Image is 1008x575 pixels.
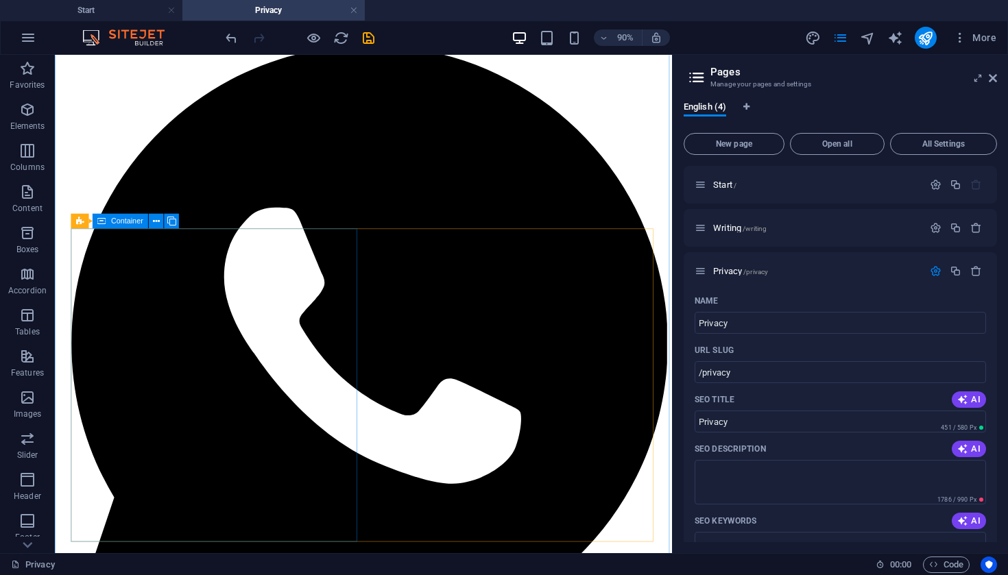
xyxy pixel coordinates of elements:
[970,265,982,277] div: Remove
[887,30,903,46] i: AI Writer
[333,29,349,46] button: reload
[695,345,734,356] p: URL SLUG
[11,556,55,573] a: Click to cancel selection. Double-click to open Pages
[695,411,986,432] input: The page title in search results and browser tabs
[695,394,734,405] label: The page title in search results and browser tabs
[17,450,38,461] p: Slider
[14,408,42,419] p: Images
[887,29,904,46] button: text_generator
[876,556,912,573] h6: Session time
[890,133,997,155] button: All Settings
[890,556,911,573] span: 00 00
[709,267,923,276] div: Privacy/privacy
[333,30,349,46] i: Reload page
[832,30,848,46] i: Pages (Ctrl+Alt+S)
[224,30,239,46] i: Undo: Change text (Ctrl+Z)
[690,140,778,148] span: New page
[930,265,941,277] div: Settings
[695,295,718,306] p: Name
[929,556,963,573] span: Code
[182,3,365,18] h4: Privacy
[111,217,143,225] span: Container
[900,559,902,570] span: :
[970,222,982,234] div: Remove
[952,441,986,457] button: AI
[16,244,39,255] p: Boxes
[953,31,996,45] span: More
[938,423,986,432] span: Calculated pixel length in search results
[10,121,45,132] p: Elements
[223,29,239,46] button: undo
[695,345,734,356] label: Last part of the URL for this page
[79,29,182,46] img: Editor Logo
[650,32,662,44] i: On resize automatically adjust zoom level to fit chosen device.
[981,556,997,573] button: Usercentrics
[948,27,1002,49] button: More
[805,30,821,46] i: Design (Ctrl+Alt+Y)
[614,29,636,46] h6: 90%
[743,225,767,232] span: /writing
[361,30,376,46] i: Save (Ctrl+S)
[710,78,970,90] h3: Manage your pages and settings
[695,361,986,383] input: Last part of the URL for this page
[805,29,821,46] button: design
[12,203,43,214] p: Content
[11,367,44,378] p: Features
[695,443,766,454] p: SEO Description
[790,133,885,155] button: Open all
[8,285,47,296] p: Accordion
[10,79,45,90] p: Favorites
[952,513,986,529] button: AI
[709,180,923,189] div: Start/
[713,266,768,276] span: Click to open page
[923,556,970,573] button: Code
[734,182,736,189] span: /
[832,29,849,46] button: pages
[917,30,933,46] i: Publish
[930,222,941,234] div: Settings
[915,27,937,49] button: publish
[710,66,997,78] h2: Pages
[941,424,976,431] span: 451 / 580 Px
[957,394,981,405] span: AI
[695,515,756,526] p: SEO Keywords
[305,29,322,46] button: Click here to leave preview mode and continue editing
[695,394,734,405] p: SEO Title
[950,179,961,191] div: Duplicate
[713,180,736,190] span: Click to open page
[594,29,643,46] button: 90%
[10,162,45,173] p: Columns
[684,133,784,155] button: New page
[743,268,768,276] span: /privacy
[952,391,986,408] button: AI
[930,179,941,191] div: Settings
[709,223,923,232] div: Writing/writing
[860,29,876,46] button: navigator
[713,223,767,233] span: Writing
[950,222,961,234] div: Duplicate
[896,140,991,148] span: All Settings
[970,179,982,191] div: The startpage cannot be deleted
[15,326,40,337] p: Tables
[15,532,40,543] p: Footer
[937,496,976,503] span: 1786 / 990 Px
[796,140,878,148] span: Open all
[684,99,726,118] span: English (4)
[957,515,981,526] span: AI
[957,443,981,454] span: AI
[935,495,986,504] span: Calculated pixel length in search results
[360,29,376,46] button: save
[860,30,876,46] i: Navigator
[684,101,997,127] div: Language Tabs
[14,491,41,502] p: Header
